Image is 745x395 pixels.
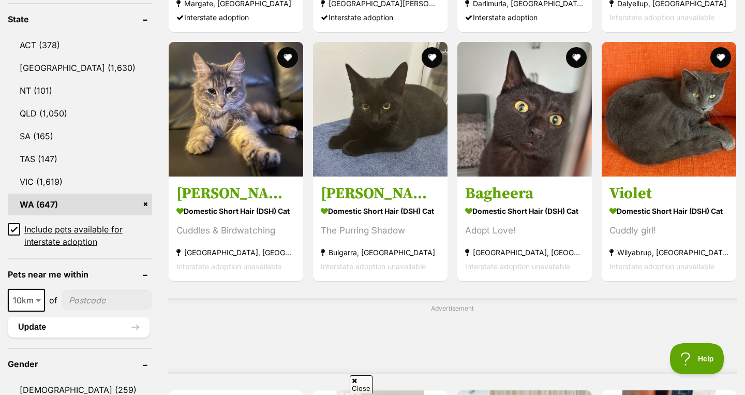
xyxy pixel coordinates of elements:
[176,224,295,238] div: Cuddles & Birdwatching
[321,10,440,24] div: Interstate adoption
[321,262,426,271] span: Interstate adoption unavailable
[465,10,584,24] div: Interstate adoption
[457,177,592,282] a: Bagheera Domestic Short Hair (DSH) Cat Adopt Love! [GEOGRAPHIC_DATA], [GEOGRAPHIC_DATA] Interstat...
[8,34,152,56] a: ACT (378)
[566,47,587,68] button: favourite
[350,375,373,393] span: Close
[8,80,152,101] a: NT (101)
[321,184,440,204] h3: [PERSON_NAME]
[8,359,152,369] header: Gender
[465,246,584,260] strong: [GEOGRAPHIC_DATA], [GEOGRAPHIC_DATA]
[8,317,150,338] button: Update
[710,47,731,68] button: favourite
[609,184,728,204] h3: Violet
[321,246,440,260] strong: Bulgarra, [GEOGRAPHIC_DATA]
[313,42,448,177] img: Dave - Domestic Short Hair (DSH) Cat
[602,42,736,177] img: Violet - Domestic Short Hair (DSH) Cat
[609,224,728,238] div: Cuddly girl!
[9,293,44,308] span: 10km
[465,262,570,271] span: Interstate adoption unavailable
[8,14,152,24] header: State
[176,246,295,260] strong: [GEOGRAPHIC_DATA], [GEOGRAPHIC_DATA]
[8,270,152,279] header: Pets near me within
[609,246,728,260] strong: Wilyabrup, [GEOGRAPHIC_DATA]
[465,184,584,204] h3: Bagheera
[8,148,152,170] a: TAS (147)
[609,262,714,271] span: Interstate adoption unavailable
[176,184,295,204] h3: [PERSON_NAME]
[8,223,152,248] a: Include pets available for interstate adoption
[457,42,592,177] img: Bagheera - Domestic Short Hair (DSH) Cat
[670,343,724,374] iframe: Help Scout Beacon - Open
[8,57,152,79] a: [GEOGRAPHIC_DATA] (1,630)
[602,177,736,282] a: Violet Domestic Short Hair (DSH) Cat Cuddly girl! Wilyabrup, [GEOGRAPHIC_DATA] Interstate adoptio...
[62,290,152,310] input: postcode
[176,10,295,24] div: Interstate adoption
[277,47,298,68] button: favourite
[24,223,152,248] span: Include pets available for interstate adoption
[169,177,303,282] a: [PERSON_NAME] Domestic Short Hair (DSH) Cat Cuddles & Birdwatching [GEOGRAPHIC_DATA], [GEOGRAPHIC...
[465,224,584,238] div: Adopt Love!
[176,262,281,271] span: Interstate adoption unavailable
[8,194,152,215] a: WA (647)
[609,204,728,219] strong: Domestic Short Hair (DSH) Cat
[609,13,714,22] span: Interstate adoption unavailable
[8,125,152,147] a: SA (165)
[422,47,442,68] button: favourite
[168,298,737,374] div: Advertisement
[321,204,440,219] strong: Domestic Short Hair (DSH) Cat
[49,294,57,306] span: of
[465,204,584,219] strong: Domestic Short Hair (DSH) Cat
[321,224,440,238] div: The Purring Shadow
[169,42,303,177] img: Ophelia - Domestic Short Hair (DSH) Cat
[176,204,295,219] strong: Domestic Short Hair (DSH) Cat
[8,289,45,312] span: 10km
[8,103,152,124] a: QLD (1,050)
[8,171,152,193] a: VIC (1,619)
[313,177,448,282] a: [PERSON_NAME] Domestic Short Hair (DSH) Cat The Purring Shadow Bulgarra, [GEOGRAPHIC_DATA] Inters...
